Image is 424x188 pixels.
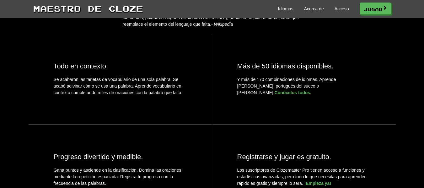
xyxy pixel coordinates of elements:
font: Y más de 170 combinaciones de idiomas. Aprende [PERSON_NAME], portugués del sueco o [PERSON_NAME]. [237,77,336,95]
a: Maestro de cloze [33,3,143,14]
font: Maestro de cloze [33,3,143,13]
a: Acceso [335,6,349,12]
font: Todo en contexto. [54,62,108,70]
font: Idiomas [278,6,293,11]
font: Acceso [335,6,349,11]
font: - Wikipedia [211,22,233,27]
font: Los suscriptores de Clozemaster Pro tienen acceso a funciones y estadísticas avanzadas, pero todo... [237,168,366,186]
a: Acerca de [304,6,324,12]
a: Idiomas [278,6,293,12]
a: Empieza ya! [306,181,331,186]
font: Más de 50 idiomas disponibles. [237,62,334,70]
font: Gana puntos y asciende en la clasificación. Domina las oraciones mediante la repetición espaciada... [54,168,181,186]
font: Acerca de [304,6,324,11]
font: Progreso divertido y medible. [54,153,143,161]
a: Conócelos todos. [275,90,311,95]
a: Jugar [360,3,391,14]
font: Jugar [364,6,383,12]
font: Se acabaron las tarjetas de vocabulario de una sola palabra. Se acabó adivinar cómo se usa una pa... [54,77,183,95]
font: Registrarse y jugar es gratuito. [237,153,331,161]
